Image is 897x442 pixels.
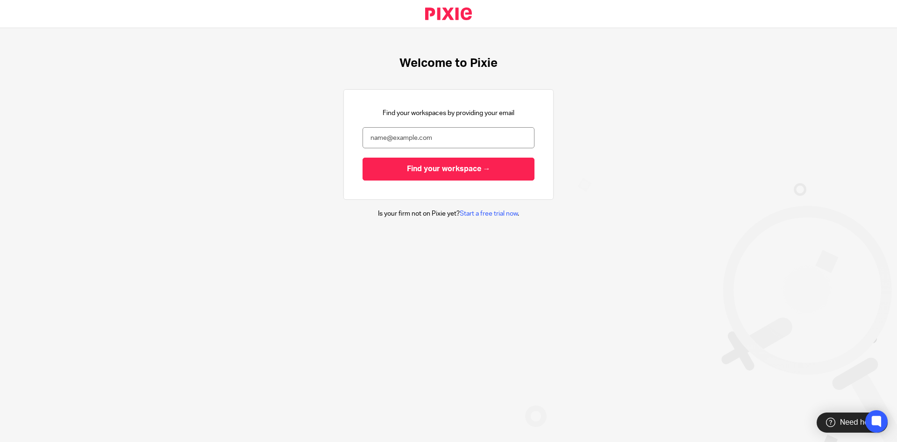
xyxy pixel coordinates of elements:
h1: Welcome to Pixie [399,56,498,71]
div: Need help? [817,413,888,433]
input: Find your workspace → [363,158,534,181]
p: Find your workspaces by providing your email [383,109,514,118]
input: name@example.com [363,127,534,148]
p: Is your firm not on Pixie yet? . [378,209,519,218]
a: Start a free trial now [460,210,518,217]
